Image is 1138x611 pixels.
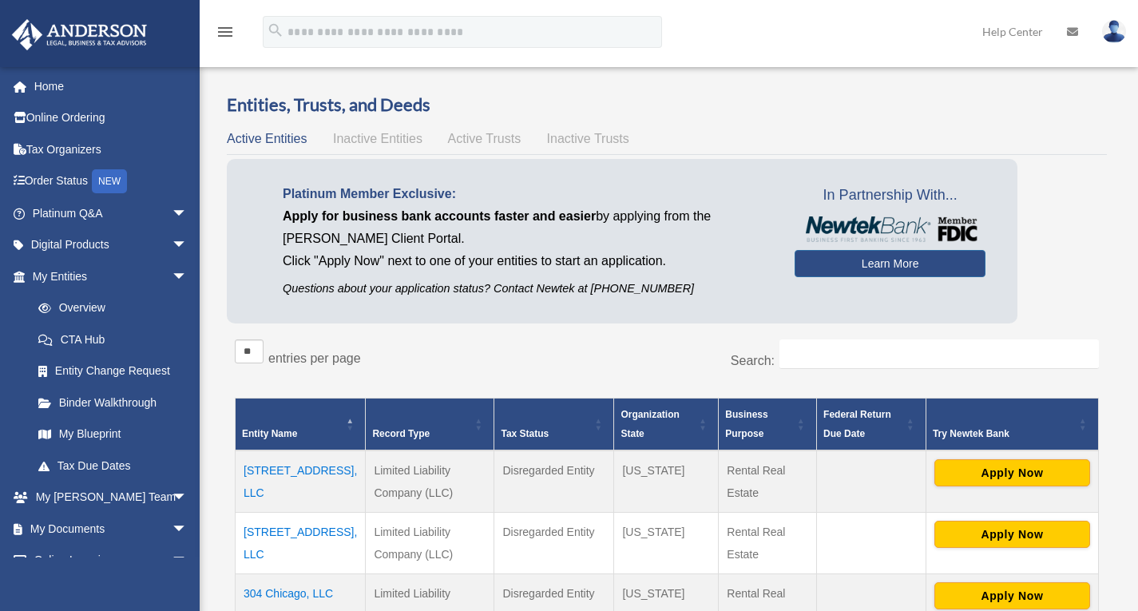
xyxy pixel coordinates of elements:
[719,450,817,513] td: Rental Real Estate
[1102,20,1126,43] img: User Pic
[372,428,430,439] span: Record Type
[614,450,719,513] td: [US_STATE]
[11,70,212,102] a: Home
[795,250,985,277] a: Learn More
[366,450,494,513] td: Limited Liability Company (LLC)
[172,260,204,293] span: arrow_drop_down
[267,22,284,39] i: search
[803,216,977,242] img: NewtekBankLogoSM.png
[268,351,361,365] label: entries per page
[22,292,196,324] a: Overview
[725,409,767,439] span: Business Purpose
[614,399,719,451] th: Organization State: Activate to sort
[283,209,596,223] span: Apply for business bank accounts faster and easier
[172,197,204,230] span: arrow_drop_down
[11,133,212,165] a: Tax Organizers
[823,409,891,439] span: Federal Return Due Date
[92,169,127,193] div: NEW
[216,28,235,42] a: menu
[11,229,212,261] a: Digital Productsarrow_drop_down
[22,450,204,482] a: Tax Due Dates
[227,132,307,145] span: Active Entities
[11,513,212,545] a: My Documentsarrow_drop_down
[11,102,212,134] a: Online Ordering
[22,355,204,387] a: Entity Change Request
[283,205,771,250] p: by applying from the [PERSON_NAME] Client Portal.
[227,93,1107,117] h3: Entities, Trusts, and Deeds
[719,399,817,451] th: Business Purpose: Activate to sort
[236,450,366,513] td: [STREET_ADDRESS], LLC
[731,354,775,367] label: Search:
[11,165,212,198] a: Order StatusNEW
[333,132,422,145] span: Inactive Entities
[926,399,1098,451] th: Try Newtek Bank : Activate to sort
[172,513,204,546] span: arrow_drop_down
[22,323,204,355] a: CTA Hub
[614,513,719,574] td: [US_STATE]
[172,229,204,262] span: arrow_drop_down
[366,513,494,574] td: Limited Liability Company (LLC)
[934,521,1090,548] button: Apply Now
[817,399,926,451] th: Federal Return Due Date: Activate to sort
[719,513,817,574] td: Rental Real Estate
[216,22,235,42] i: menu
[283,183,771,205] p: Platinum Member Exclusive:
[22,419,204,450] a: My Blueprint
[934,459,1090,486] button: Apply Now
[494,399,614,451] th: Tax Status: Activate to sort
[933,424,1074,443] div: Try Newtek Bank
[11,260,204,292] a: My Entitiesarrow_drop_down
[283,279,771,299] p: Questions about your application status? Contact Newtek at [PHONE_NUMBER]
[236,513,366,574] td: [STREET_ADDRESS], LLC
[172,482,204,514] span: arrow_drop_down
[448,132,521,145] span: Active Trusts
[242,428,297,439] span: Entity Name
[22,387,204,419] a: Binder Walkthrough
[621,409,679,439] span: Organization State
[501,428,549,439] span: Tax Status
[283,250,771,272] p: Click "Apply Now" next to one of your entities to start an application.
[172,545,204,577] span: arrow_drop_down
[934,582,1090,609] button: Apply Now
[236,399,366,451] th: Entity Name: Activate to invert sorting
[366,399,494,451] th: Record Type: Activate to sort
[7,19,152,50] img: Anderson Advisors Platinum Portal
[11,197,212,229] a: Platinum Q&Aarrow_drop_down
[11,482,212,514] a: My [PERSON_NAME] Teamarrow_drop_down
[11,545,212,577] a: Online Learningarrow_drop_down
[795,183,985,208] span: In Partnership With...
[494,450,614,513] td: Disregarded Entity
[547,132,629,145] span: Inactive Trusts
[494,513,614,574] td: Disregarded Entity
